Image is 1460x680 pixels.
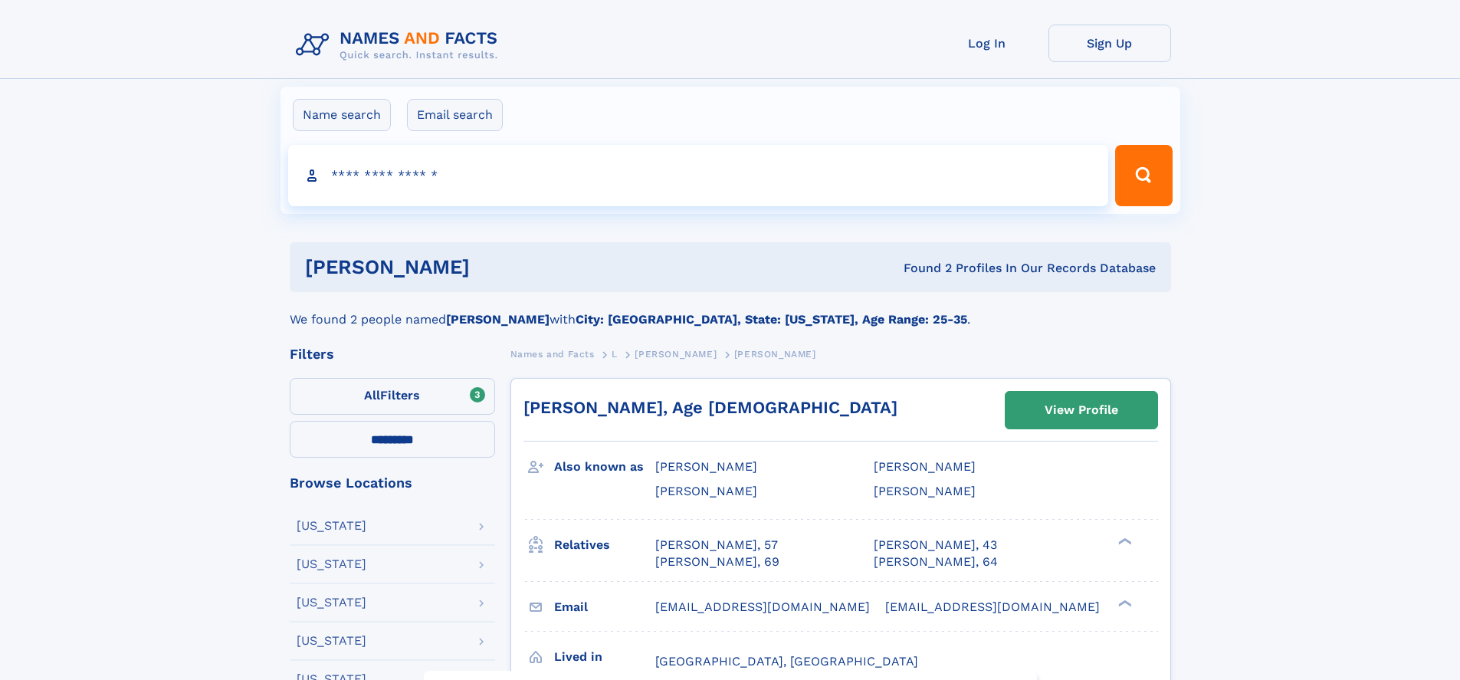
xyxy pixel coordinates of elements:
span: [PERSON_NAME] [874,484,976,498]
b: [PERSON_NAME] [446,312,550,327]
div: Found 2 Profiles In Our Records Database [687,260,1156,277]
span: [EMAIL_ADDRESS][DOMAIN_NAME] [885,600,1100,614]
div: ❯ [1114,598,1133,608]
a: [PERSON_NAME], 57 [655,537,778,554]
a: [PERSON_NAME], Age [DEMOGRAPHIC_DATA] [523,398,897,417]
img: Logo Names and Facts [290,25,510,66]
span: L [612,349,618,360]
div: View Profile [1045,393,1118,428]
div: [US_STATE] [297,635,366,647]
a: Names and Facts [510,344,595,363]
a: [PERSON_NAME], 69 [655,554,779,570]
span: [GEOGRAPHIC_DATA], [GEOGRAPHIC_DATA] [655,654,918,669]
a: Sign Up [1048,25,1171,62]
a: L [612,344,618,363]
h1: [PERSON_NAME] [305,258,687,277]
div: Filters [290,347,495,361]
a: [PERSON_NAME] [635,344,717,363]
button: Search Button [1115,145,1172,206]
b: City: [GEOGRAPHIC_DATA], State: [US_STATE], Age Range: 25-35 [576,312,967,327]
span: [PERSON_NAME] [635,349,717,360]
h3: Relatives [554,532,655,558]
label: Email search [407,99,503,131]
a: [PERSON_NAME], 43 [874,537,997,554]
span: [PERSON_NAME] [655,459,757,474]
h3: Email [554,594,655,620]
h3: Also known as [554,454,655,480]
div: ❯ [1114,536,1133,546]
span: [PERSON_NAME] [734,349,816,360]
span: All [364,388,380,402]
a: View Profile [1006,392,1157,429]
h3: Lived in [554,644,655,670]
div: Browse Locations [290,476,495,490]
label: Filters [290,378,495,415]
span: [PERSON_NAME] [874,459,976,474]
span: [EMAIL_ADDRESS][DOMAIN_NAME] [655,600,870,614]
div: [US_STATE] [297,558,366,570]
input: search input [288,145,1109,206]
div: We found 2 people named with . [290,292,1171,329]
label: Name search [293,99,391,131]
span: [PERSON_NAME] [655,484,757,498]
a: [PERSON_NAME], 64 [874,554,998,570]
div: [US_STATE] [297,520,366,532]
div: [US_STATE] [297,596,366,609]
a: Log In [926,25,1048,62]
